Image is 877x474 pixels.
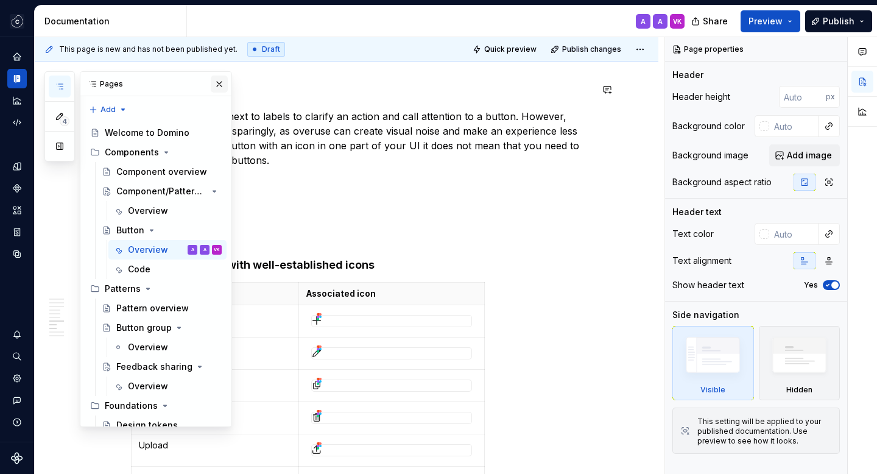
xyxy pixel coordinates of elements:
[108,338,227,357] a: Overview
[85,123,227,143] a: Welcome to Domino
[108,260,227,279] a: Code
[748,15,783,27] span: Preview
[116,224,144,236] div: Button
[97,416,227,435] a: Design tokens
[128,341,168,353] div: Overview
[685,10,736,32] button: Share
[97,357,227,377] a: Feedback sharing
[97,299,227,318] a: Pattern overview
[7,91,27,110] a: Analytics
[312,348,322,358] img: 825d824b-a16b-4b05-9bea-2c321f3b9459.png
[469,41,542,58] button: Quick preview
[787,149,832,161] span: Add image
[108,201,227,221] a: Overview
[44,15,181,27] div: Documentation
[312,316,322,325] img: 502fdf80-e906-49dc-820e-04a14d030591.png
[139,439,291,451] p: Upload
[59,44,238,54] span: This page is new and has not been published yet.
[769,115,819,137] input: Auto
[116,361,192,373] div: Feedback sharing
[131,204,591,219] h4: Do’s and don’ts
[7,391,27,410] button: Contact support
[116,302,189,314] div: Pattern overview
[672,326,754,400] div: Visible
[11,452,23,464] svg: Supernova Logo
[672,255,731,267] div: Text alignment
[769,144,840,166] button: Add image
[703,15,728,27] span: Share
[116,322,172,334] div: Button group
[116,185,207,197] div: Component/Pattern [template]
[641,16,646,26] div: A
[672,279,744,291] div: Show header text
[80,72,231,96] div: Pages
[7,47,27,66] a: Home
[85,396,227,416] div: Foundations
[672,69,703,81] div: Header
[7,222,27,242] a: Storybook stories
[105,400,158,412] div: Foundations
[7,69,27,88] a: Documentation
[85,143,227,162] div: Components
[7,369,27,388] div: Settings
[484,44,537,54] span: Quick preview
[823,15,854,27] span: Publish
[7,113,27,132] a: Code automation
[7,200,27,220] a: Assets
[116,419,178,431] div: Design tokens
[672,120,745,132] div: Background color
[131,258,375,271] strong: Universal actions with well-established icons
[672,91,730,103] div: Header height
[7,325,27,344] button: Notifications
[804,280,818,290] label: Yes
[312,380,322,390] img: a6cec1c0-79af-48f0-83c7-00af9483eb07.png
[672,176,772,188] div: Background aspect ratio
[131,109,591,168] p: Icons can be placed next to labels to clarify an action and call attention to a button. However, ...
[128,380,168,392] div: Overview
[97,318,227,338] a: Button group
[100,105,116,115] span: Add
[105,283,141,295] div: Patterns
[85,101,131,118] button: Add
[128,244,168,256] div: Overview
[805,10,872,32] button: Publish
[116,166,207,178] div: Component overview
[97,182,227,201] a: Component/Pattern [template]
[562,44,621,54] span: Publish changes
[7,157,27,176] a: Design tokens
[108,377,227,396] a: Overview
[7,244,27,264] a: Data sources
[203,244,206,256] div: A
[673,16,682,26] div: VK
[769,223,819,245] input: Auto
[131,80,591,99] h2: Icons
[60,116,69,126] span: 4
[672,228,714,240] div: Text color
[262,44,280,54] span: Draft
[214,244,220,256] div: VK
[779,86,826,108] input: Auto
[128,263,150,275] div: Code
[786,385,812,395] div: Hidden
[658,16,663,26] div: A
[312,412,322,422] img: d3322bdb-0cce-4d60-a0e0-e734df098fac.png
[547,41,627,58] button: Publish changes
[128,205,168,217] div: Overview
[312,445,322,455] img: 13b74616-352b-4622-be1f-1153f9487227.png
[672,309,739,321] div: Side navigation
[10,14,24,29] img: f5634f2a-3c0d-4c0b-9dc3-3862a3e014c7.png
[7,347,27,366] button: Search ⌘K
[105,127,189,139] div: Welcome to Domino
[7,179,27,198] a: Components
